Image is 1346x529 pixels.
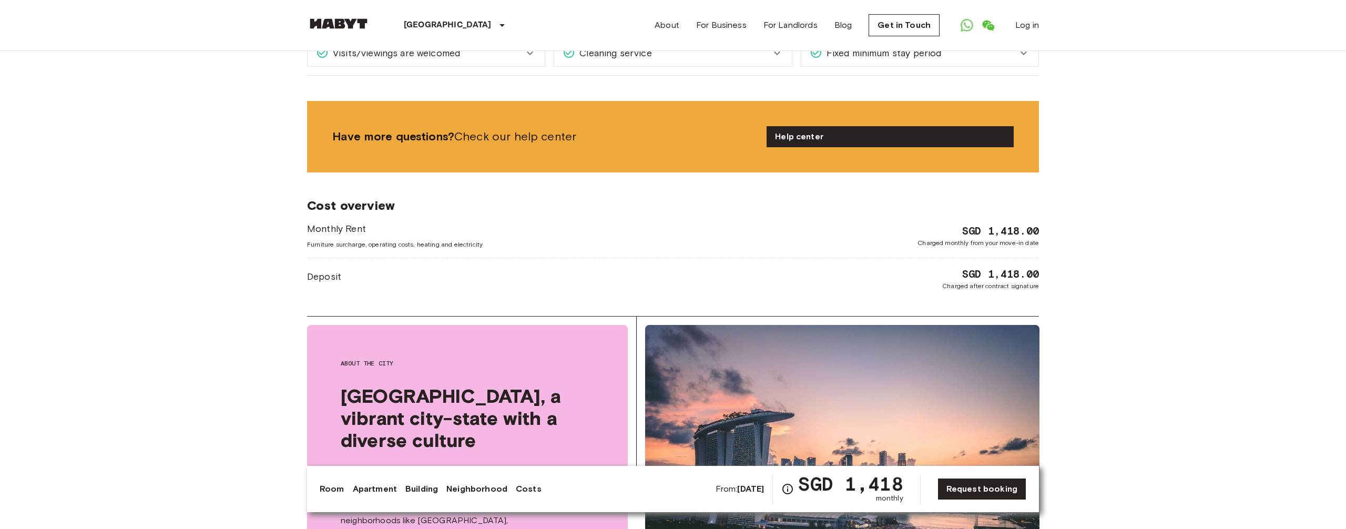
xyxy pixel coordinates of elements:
[329,46,460,60] span: Visits/viewings are welcomed
[737,484,764,494] b: [DATE]
[942,281,1039,291] span: Charged after contract signature
[308,40,545,66] div: Visits/viewings are welcomed
[822,46,942,60] span: Fixed minimum stay period
[869,14,940,36] a: Get in Touch
[937,478,1026,500] a: Request booking
[404,19,492,32] p: [GEOGRAPHIC_DATA]
[575,46,651,60] span: Cleaning service
[781,483,794,495] svg: Check cost overview for full price breakdown. Please note that discounts apply to new joiners onl...
[1015,19,1039,32] a: Log in
[876,493,903,504] span: monthly
[307,222,483,236] span: Monthly Rent
[763,19,818,32] a: For Landlords
[696,19,747,32] a: For Business
[307,18,370,29] img: Habyt
[554,40,791,66] div: Cleaning service
[962,267,1039,281] span: SGD 1,418.00
[405,483,438,495] a: Building
[655,19,679,32] a: About
[834,19,852,32] a: Blog
[767,126,1014,147] a: Help center
[801,40,1038,66] div: Fixed minimum stay period
[353,483,397,495] a: Apartment
[341,359,594,368] span: About the city
[341,385,594,451] span: [GEOGRAPHIC_DATA], a vibrant city-state with a diverse culture
[917,238,1039,248] span: Charged monthly from your move-in date
[307,240,483,249] span: Furniture surcharge, operating costs, heating and electricity
[332,129,758,145] span: Check our help center
[798,474,903,493] span: SGD 1,418
[320,483,344,495] a: Room
[307,198,1039,213] span: Cost overview
[446,483,507,495] a: Neighborhood
[332,129,454,144] b: Have more questions?
[956,15,977,36] a: Open WhatsApp
[962,223,1039,238] span: SGD 1,418.00
[307,270,341,283] span: Deposit
[716,483,764,495] span: From:
[977,15,998,36] a: Open WeChat
[516,483,542,495] a: Costs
